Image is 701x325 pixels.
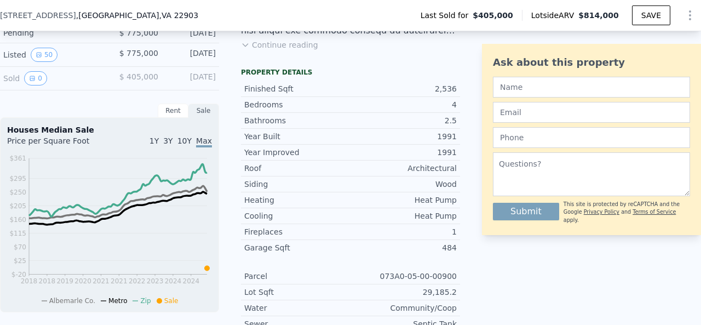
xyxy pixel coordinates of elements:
tspan: $295 [9,175,26,183]
div: Houses Median Sale [7,124,212,135]
tspan: $160 [9,216,26,224]
span: $ 405,000 [119,72,158,81]
div: Siding [244,179,350,190]
div: Bedrooms [244,99,350,110]
div: Sold [3,71,101,85]
button: Submit [493,203,559,220]
div: [DATE] [167,71,216,85]
div: 2,536 [350,83,457,94]
span: 1Y [150,136,159,145]
div: Finished Sqft [244,83,350,94]
div: 1991 [350,147,457,158]
button: Continue reading [241,39,318,50]
tspan: 2021 [93,277,110,285]
div: Price per Square Foot [7,135,110,153]
div: 2.5 [350,115,457,126]
span: Sale [164,297,179,305]
div: 1 [350,226,457,237]
div: Year Improved [244,147,350,158]
div: Rent [158,104,188,118]
span: , [GEOGRAPHIC_DATA] [76,10,198,21]
tspan: 2019 [56,277,73,285]
span: $ 775,000 [119,28,158,37]
tspan: 2023 [147,277,164,285]
div: Water [244,303,350,313]
tspan: $25 [14,257,26,265]
span: Zip [140,297,151,305]
span: $814,000 [578,11,619,20]
div: Community/Coop [350,303,457,313]
span: Lotside ARV [531,10,578,21]
tspan: $205 [9,202,26,210]
div: Property details [241,68,460,77]
tspan: $70 [14,243,26,251]
span: Metro [108,297,127,305]
div: 073A0-05-00-00900 [350,271,457,282]
div: Sale [188,104,219,118]
tspan: 2018 [39,277,56,285]
button: Show Options [679,4,701,26]
input: Name [493,77,690,98]
tspan: 2022 [129,277,146,285]
div: Pending [3,27,101,38]
tspan: $361 [9,155,26,162]
span: Albemarle Co. [49,297,95,305]
div: Garage Sqft [244,242,350,253]
tspan: 2021 [111,277,128,285]
div: Wood [350,179,457,190]
div: 29,185.2 [350,287,457,298]
button: View historical data [24,71,47,85]
div: 484 [350,242,457,253]
div: [DATE] [167,48,216,62]
span: 10Y [177,136,192,145]
div: 1991 [350,131,457,142]
div: This site is protected by reCAPTCHA and the Google and apply. [564,201,690,224]
div: Ask about this property [493,55,690,70]
div: Roof [244,163,350,174]
span: 3Y [163,136,173,145]
div: Heating [244,195,350,206]
tspan: 2018 [21,277,38,285]
div: Architectural [350,163,457,174]
div: Parcel [244,271,350,282]
button: SAVE [632,5,670,25]
div: Bathrooms [244,115,350,126]
tspan: $250 [9,189,26,196]
span: $405,000 [473,10,513,21]
input: Email [493,102,690,123]
div: Heat Pump [350,210,457,221]
button: View historical data [31,48,58,62]
span: , VA 22903 [159,11,198,20]
div: [DATE] [167,27,216,38]
div: Heat Pump [350,195,457,206]
input: Phone [493,127,690,148]
tspan: 2024 [165,277,182,285]
div: Year Built [244,131,350,142]
span: Last Sold for [421,10,473,21]
span: Max [196,136,212,147]
div: Fireplaces [244,226,350,237]
div: Listed [3,48,101,62]
tspan: $115 [9,230,26,237]
span: $ 775,000 [119,49,158,58]
tspan: 2020 [74,277,91,285]
a: Privacy Policy [584,209,619,215]
div: Cooling [244,210,350,221]
div: Lot Sqft [244,287,350,298]
tspan: $-20 [12,271,26,278]
div: 4 [350,99,457,110]
tspan: 2024 [183,277,200,285]
a: Terms of Service [633,209,676,215]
